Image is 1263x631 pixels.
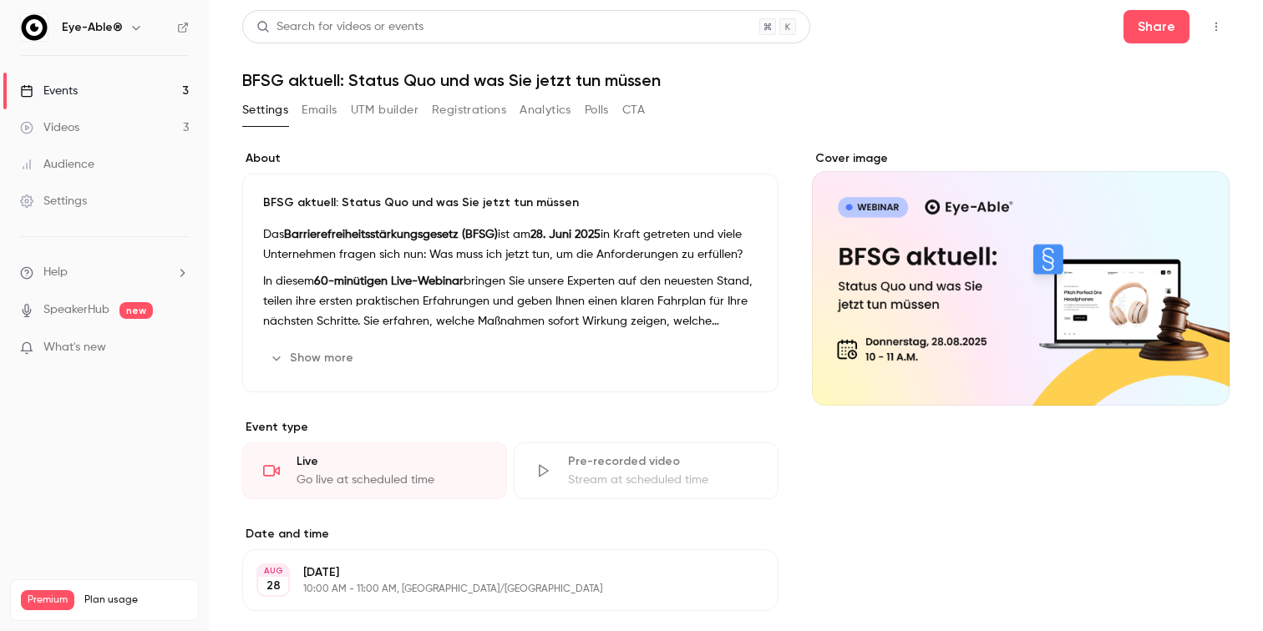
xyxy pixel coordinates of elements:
[520,97,571,124] button: Analytics
[263,345,363,371] button: Show more
[242,97,288,124] button: Settings
[297,453,486,470] div: Live
[20,83,78,99] div: Events
[242,150,779,167] label: About
[263,194,758,211] p: BFSG aktuell: Status Quo und was Sie jetzt tun müssen
[20,193,87,209] div: Settings
[169,341,189,356] iframe: Noticeable Trigger
[43,301,109,319] a: SpeakerHub
[21,590,74,610] span: Premium
[242,70,1230,90] h1: BFSG aktuell: Status Quo und was Sie jetzt tun müssen
[263,225,758,265] p: Das ist am in Kraft getreten und viele Unternehmen fragen sich nun: Was muss ich jetzt tun, um di...
[242,442,507,499] div: LiveGo live at scheduled time
[258,565,288,577] div: AUG
[351,97,418,124] button: UTM builder
[514,442,779,499] div: Pre-recorded videoStream at scheduled time
[242,526,779,543] label: Date and time
[43,264,68,281] span: Help
[303,564,690,581] p: [DATE]
[20,156,94,173] div: Audience
[303,583,690,596] p: 10:00 AM - 11:00 AM, [GEOGRAPHIC_DATA]/[GEOGRAPHIC_DATA]
[266,578,281,594] p: 28
[43,339,106,356] span: What's new
[242,419,779,436] p: Event type
[314,275,464,287] strong: 60-minütigen Live-Webinar
[812,150,1230,406] section: Cover image
[62,19,123,36] h6: Eye-Able®
[20,264,189,281] li: help-dropdown-opener
[568,453,758,470] div: Pre-recorded video
[812,150,1230,167] label: Cover image
[585,97,609,124] button: Polls
[284,229,498,240] strong: Barrierefreiheitsstärkungsgesetz (BFSG)
[568,472,758,488] div: Stream at scheduled time
[622,97,645,124] button: CTA
[84,593,188,607] span: Plan usage
[21,14,48,41] img: Eye-Able®
[119,302,153,319] span: new
[263,271,758,331] p: In diesem bringen Sie unsere Experten auf den neuesten Stand, teilen ihre ersten praktischen Erfa...
[1124,10,1189,43] button: Share
[297,472,486,488] div: Go live at scheduled time
[20,119,79,136] div: Videos
[302,97,337,124] button: Emails
[256,18,424,36] div: Search for videos or events
[432,97,506,124] button: Registrations
[530,229,601,240] strong: 28. Juni 2025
